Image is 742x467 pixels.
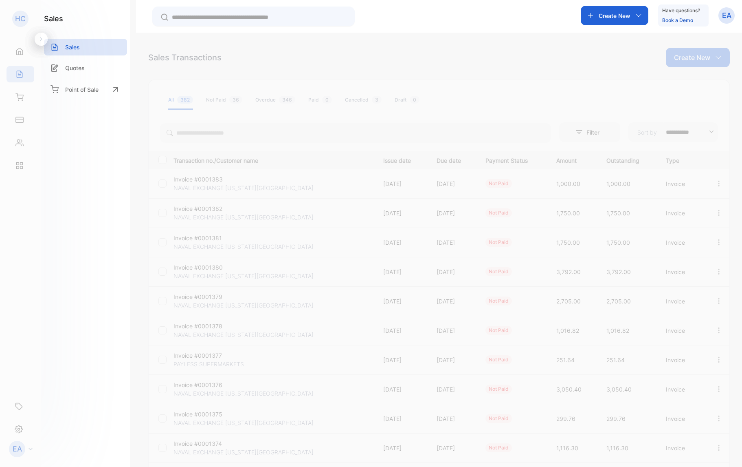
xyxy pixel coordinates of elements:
p: [DATE] [383,209,419,217]
p: Invoice [666,238,698,247]
p: NAVAL EXCHANGE [US_STATE][GEOGRAPHIC_DATA] [173,330,314,339]
p: Transaction no./Customer name [173,155,373,165]
p: Invoice #0001379 [173,292,240,301]
div: Draft [395,96,419,104]
div: not paid [485,355,512,364]
span: 382 [177,96,193,104]
p: [DATE] [383,414,419,423]
span: 3,792.00 [556,268,581,275]
p: HC [15,13,26,24]
p: EA [13,444,22,454]
p: Invoice [666,209,698,217]
p: [DATE] [437,238,469,247]
p: NAVAL EXCHANGE [US_STATE][GEOGRAPHIC_DATA] [173,448,314,456]
span: 1,016.82 [606,327,629,334]
button: Sort by [628,122,718,142]
span: 3,792.00 [606,268,631,275]
p: Invoice #0001375 [173,410,240,418]
p: Invoice #0001376 [173,381,240,389]
div: not paid [485,326,512,335]
span: 1,750.00 [606,210,630,217]
p: [DATE] [437,385,469,394]
span: 3 [372,96,382,104]
span: 346 [279,96,295,104]
button: Create New [666,48,730,67]
span: 3,050.40 [556,386,582,393]
p: Amount [556,155,590,165]
span: 3,050.40 [606,386,632,393]
div: not paid [485,238,512,247]
p: Create New [674,53,710,62]
p: Invoice [666,326,698,335]
p: [DATE] [383,326,419,335]
a: Quotes [44,60,127,76]
p: [DATE] [437,356,469,364]
span: 2,705.00 [606,298,631,305]
p: Invoice #0001374 [173,439,240,448]
span: 0 [410,96,419,104]
a: Point of Sale [44,80,127,98]
p: [DATE] [437,209,469,217]
p: Type [666,155,698,165]
p: Quotes [65,64,85,72]
p: NAVAL EXCHANGE [US_STATE][GEOGRAPHIC_DATA] [173,184,314,192]
p: [DATE] [437,297,469,305]
div: not paid [485,208,512,217]
p: Payment Status [485,155,540,165]
p: Invoice [666,268,698,276]
div: Not Paid [206,96,242,104]
button: Create New [581,6,648,25]
p: Invoice [666,385,698,394]
div: not paid [485,297,512,305]
p: [DATE] [437,179,469,188]
p: Sales [65,43,80,51]
p: [DATE] [383,444,419,452]
div: All [168,96,193,104]
span: 251.64 [556,356,575,363]
span: 1,750.00 [556,210,580,217]
p: [DATE] [383,356,419,364]
p: Sort by [637,128,657,137]
p: Have questions? [662,7,700,15]
p: Invoice [666,179,698,188]
div: Cancelled [345,96,382,104]
p: Invoice #0001377 [173,351,240,360]
div: not paid [485,385,512,394]
p: Invoice [666,356,698,364]
span: 0 [322,96,332,104]
p: [DATE] [383,297,419,305]
p: NAVAL EXCHANGE [US_STATE][GEOGRAPHIC_DATA] [173,389,314,398]
span: 1,000.00 [556,180,580,187]
div: not paid [485,443,512,452]
span: 1,750.00 [556,239,580,246]
p: EA [722,10,731,21]
a: Sales [44,39,127,55]
p: [DATE] [383,268,419,276]
span: 299.76 [606,415,626,422]
a: Book a Demo [662,17,693,23]
p: [DATE] [437,444,469,452]
div: not paid [485,179,512,188]
span: 2,705.00 [556,298,581,305]
p: Invoice #0001381 [173,234,240,242]
p: Outstanding [606,155,649,165]
p: NAVAL EXCHANGE [US_STATE][GEOGRAPHIC_DATA] [173,418,314,427]
div: not paid [485,414,512,423]
h1: sales [44,13,63,24]
p: [DATE] [383,179,419,188]
p: PAYLESS SUPERMARKETS [173,360,244,368]
p: NAVAL EXCHANGE [US_STATE][GEOGRAPHIC_DATA] [173,272,314,280]
p: Point of Sale [65,85,99,94]
p: Invoice #0001380 [173,263,240,272]
p: Due date [437,155,469,165]
p: NAVAL EXCHANGE [US_STATE][GEOGRAPHIC_DATA] [173,213,314,221]
span: 1,016.82 [556,327,579,334]
div: not paid [485,267,512,276]
p: [DATE] [383,238,419,247]
p: Invoice [666,414,698,423]
div: Paid [308,96,332,104]
p: [DATE] [383,385,419,394]
button: EA [718,6,735,25]
div: Sales Transactions [148,51,222,64]
span: 36 [229,96,242,104]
